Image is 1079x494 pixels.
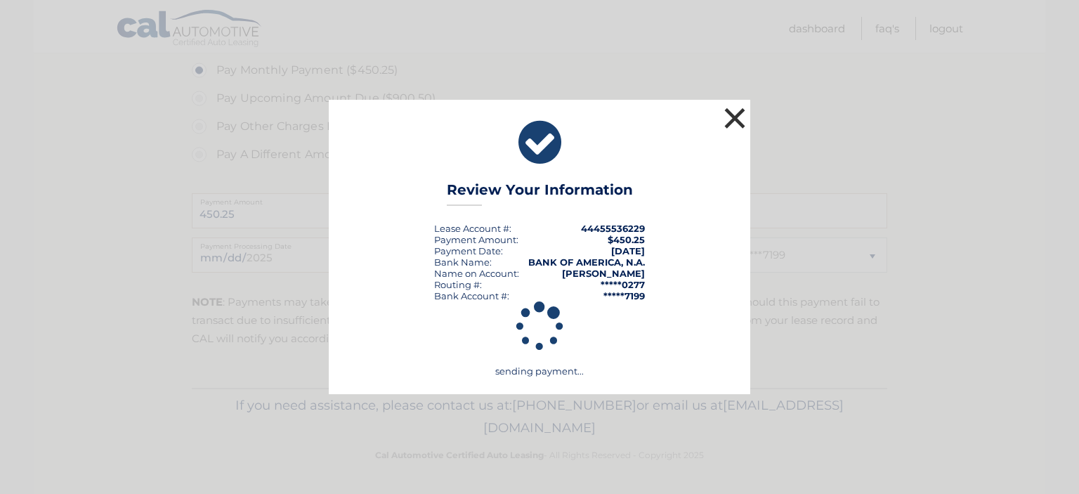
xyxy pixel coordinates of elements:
[434,234,518,245] div: Payment Amount:
[611,245,645,256] span: [DATE]
[447,181,633,206] h3: Review Your Information
[608,234,645,245] span: $450.25
[434,245,503,256] div: :
[434,279,482,290] div: Routing #:
[434,256,492,268] div: Bank Name:
[434,290,509,301] div: Bank Account #:
[434,245,501,256] span: Payment Date
[721,104,749,132] button: ×
[562,268,645,279] strong: [PERSON_NAME]
[581,223,645,234] strong: 44455536229
[434,223,511,234] div: Lease Account #:
[346,301,733,377] div: sending payment...
[434,268,519,279] div: Name on Account:
[528,256,645,268] strong: BANK OF AMERICA, N.A.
